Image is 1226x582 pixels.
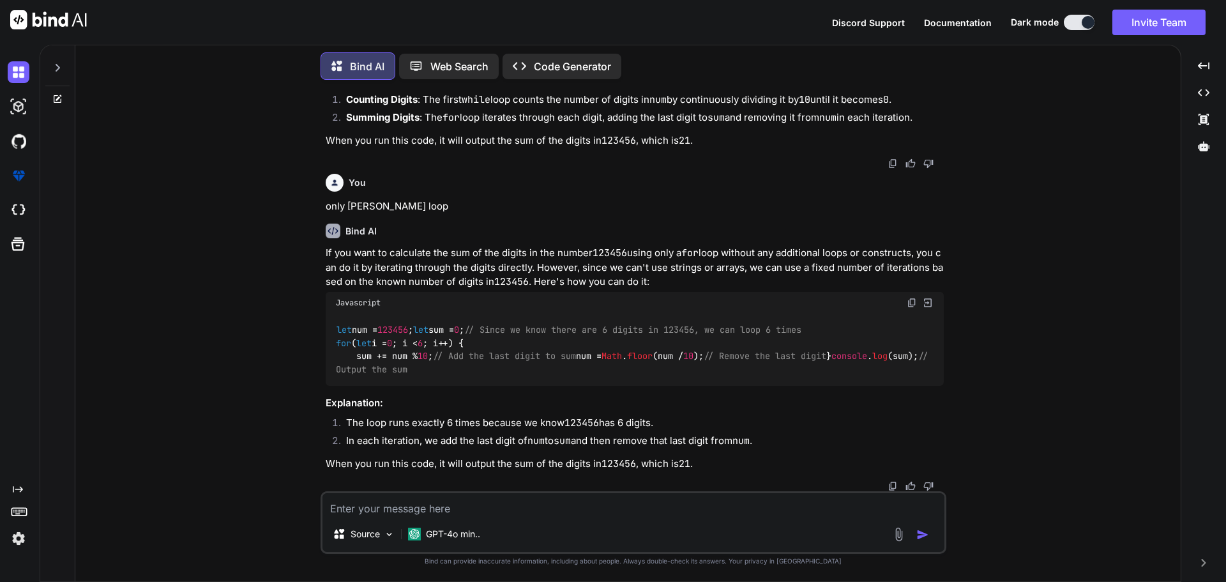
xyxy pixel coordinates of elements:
span: Dark mode [1011,16,1059,29]
p: Web Search [430,59,488,74]
img: dislike [923,481,934,491]
code: for [681,247,699,259]
span: // Add the last digit to sum [433,351,576,362]
span: 0 [387,337,392,349]
code: num = ; sum = ; ( i = ; i < ; i++) { sum += num % ; num = . (num / ); } . (sum); [336,323,934,376]
code: 123456 [602,457,636,470]
span: let [337,325,352,336]
span: floor [627,351,653,362]
code: num [819,111,836,124]
button: Documentation [924,16,992,29]
code: 123456 [494,275,529,288]
img: dislike [923,158,934,169]
code: 123456 [564,417,599,429]
p: If you want to calculate the sum of the digits in the number using only a loop without any additi... [326,246,944,289]
p: When you run this code, it will output the sum of the digits in , which is . [326,457,944,471]
code: sum [554,434,571,447]
h6: Bind AI [345,225,377,238]
code: 123456 [593,247,627,259]
img: Open in Browser [922,297,934,309]
img: copy [907,298,917,308]
strong: Counting Digits [346,93,418,105]
p: Bind AI [350,59,384,74]
strong: Summing Digits [346,111,420,123]
img: attachment [891,527,906,542]
span: let [356,337,372,349]
p: Source [351,528,380,540]
img: Bind AI [10,10,87,29]
img: icon [916,528,929,541]
code: 10 [799,93,810,106]
span: 0 [454,325,459,336]
code: for [443,111,460,124]
span: log [872,351,888,362]
img: Pick Models [384,529,395,540]
p: only [PERSON_NAME] loop [326,199,944,214]
span: 10 [418,351,428,362]
li: The loop runs exactly 6 times because we know has 6 digits. [336,416,944,434]
span: for [336,337,351,349]
span: 10 [683,351,693,362]
span: Javascript [336,298,381,308]
p: Bind can provide inaccurate information, including about people. Always double-check its answers.... [321,556,946,566]
span: Math [602,351,622,362]
img: GPT-4o mini [408,528,421,540]
span: console [831,351,867,362]
span: Documentation [924,17,992,28]
span: // Remove the last digit [704,351,826,362]
img: copy [888,481,898,491]
h6: You [349,176,366,189]
img: cloudideIcon [8,199,29,221]
span: // Since we know there are 6 digits in 123456, we can loop 6 times [464,325,801,336]
span: Discord Support [832,17,905,28]
p: GPT-4o min.. [426,528,480,540]
li: : The first loop counts the number of digits in by continuously dividing it by until it becomes . [336,93,944,111]
code: num [527,434,545,447]
img: darkChat [8,61,29,83]
button: Discord Support [832,16,905,29]
span: 123456 [377,325,408,336]
span: let [413,325,428,336]
img: copy [888,158,898,169]
code: 123456 [602,134,636,147]
code: 21 [679,134,690,147]
img: settings [8,528,29,549]
code: num [649,93,667,106]
img: darkAi-studio [8,96,29,118]
span: // Output the sum [336,351,934,375]
img: like [905,158,916,169]
li: : The loop iterates through each digit, adding the last digit to and removing it from in each ite... [336,111,944,128]
button: Invite Team [1112,10,1206,35]
code: while [462,93,490,106]
img: like [905,481,916,491]
p: When you run this code, it will output the sum of the digits in , which is . [326,134,944,148]
img: premium [8,165,29,187]
li: In each iteration, we add the last digit of to and then remove that last digit from . [336,434,944,452]
span: 6 [418,337,423,349]
code: 0 [883,93,889,106]
p: Code Generator [534,59,611,74]
h3: Explanation: [326,396,944,411]
code: num [732,434,750,447]
img: githubDark [8,130,29,152]
code: sum [708,111,725,124]
code: 21 [679,457,690,470]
